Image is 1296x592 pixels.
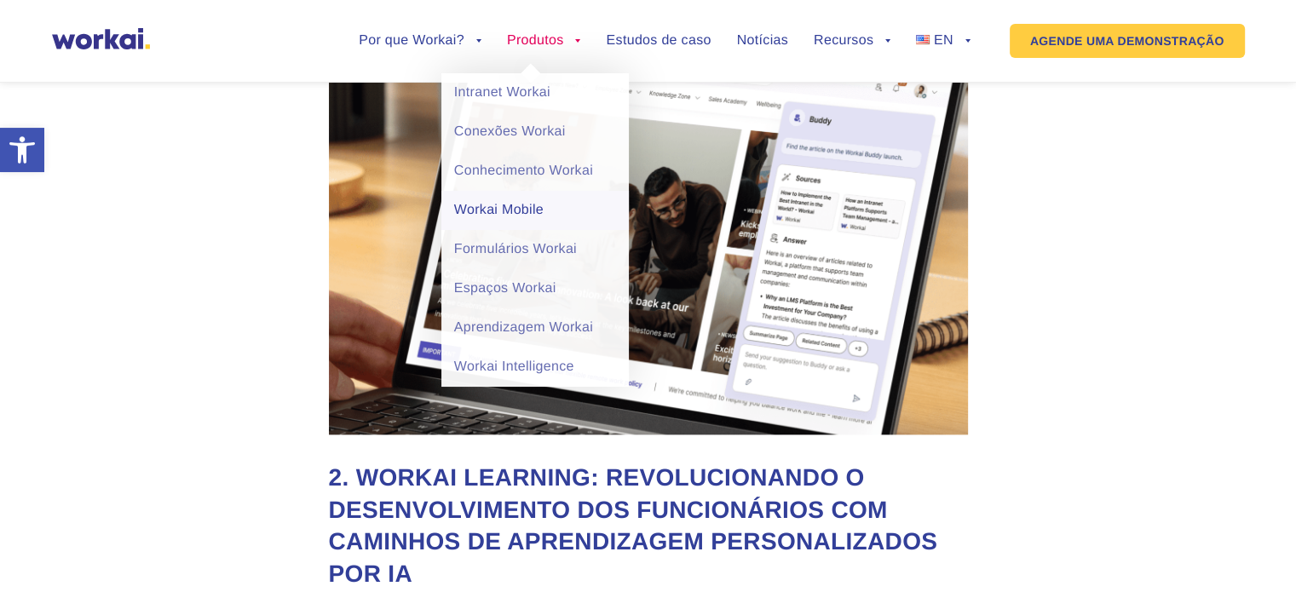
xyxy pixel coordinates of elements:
a: Conexões Workai [441,112,629,152]
font: Espaços Workai [454,281,556,296]
a: AGENDE UMA DEMONSTRAÇÃO [1010,24,1245,58]
font: Estudos de caso [606,33,711,48]
a: Aprendizagem Workai [441,308,629,348]
a: Workai Intelligence [441,348,629,387]
a: Workai Mobile [441,191,629,230]
a: Formulários Workai [441,230,629,269]
a: Intranet Workai [441,73,629,112]
font: AGENDE UMA DEMONSTRAÇÃO [1030,34,1224,48]
a: Conhecimento Workai [441,152,629,191]
font: Workai Mobile [454,203,544,217]
a: Notícias [737,34,788,48]
font: Notícias [737,33,788,48]
a: Produtos [507,34,581,48]
font: 2. Workai Learning: revolucionando o desenvolvimento dos funcionários com caminhos de aprendizage... [329,464,938,587]
font: Intranet Workai [454,85,550,100]
font: Recursos [814,33,873,48]
font: Por que Workai? [359,33,464,48]
font: Produtos [507,33,564,48]
font: Conhecimento Workai [454,164,593,178]
img: Estreias da Workai - Workai Intelligence [329,9,968,434]
font: Formulários Workai [454,242,577,256]
a: Espaços Workai [441,269,629,308]
a: Estudos de caso [606,34,711,48]
a: EN [916,34,971,48]
font: Conexões Workai [454,124,566,139]
font: EN [934,33,953,48]
font: Aprendizagem Workai [454,320,593,335]
font: Workai Intelligence [454,359,574,374]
